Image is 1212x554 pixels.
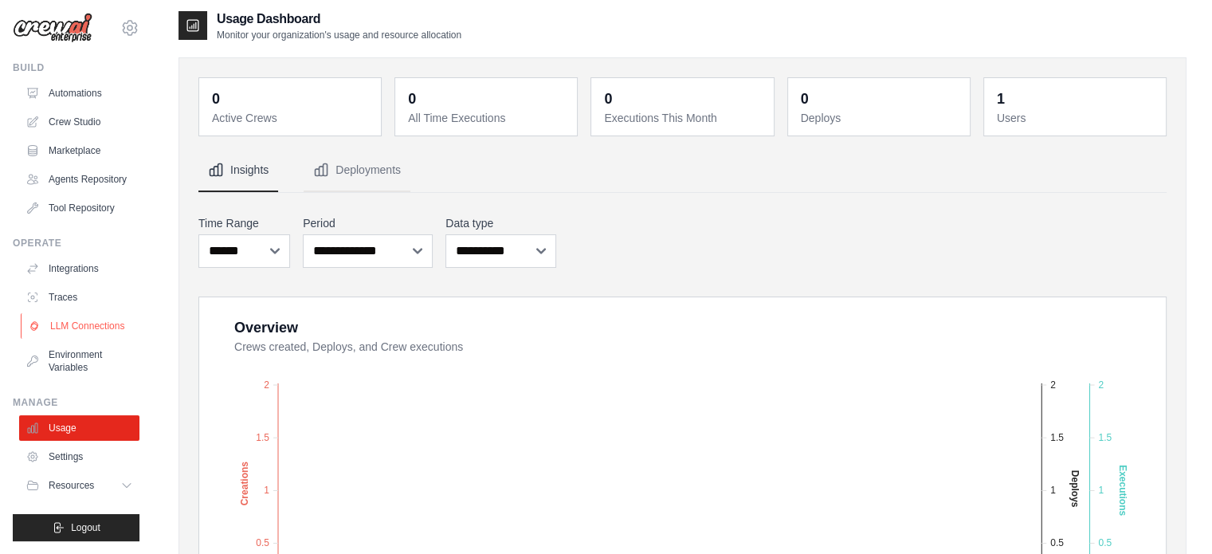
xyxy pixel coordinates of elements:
[408,110,567,126] dt: All Time Executions
[1098,431,1112,442] tspan: 1.5
[19,109,139,135] a: Crew Studio
[71,521,100,534] span: Logout
[19,415,139,441] a: Usage
[801,88,809,110] div: 0
[212,110,371,126] dt: Active Crews
[604,110,763,126] dt: Executions This Month
[13,514,139,541] button: Logout
[19,195,139,221] a: Tool Repository
[408,88,416,110] div: 0
[1098,379,1104,390] tspan: 2
[303,215,433,231] label: Period
[256,431,269,442] tspan: 1.5
[1050,431,1064,442] tspan: 1.5
[217,10,461,29] h2: Usage Dashboard
[19,81,139,106] a: Automations
[49,479,94,492] span: Resources
[997,88,1005,110] div: 1
[19,256,139,281] a: Integrations
[1117,465,1128,516] text: Executions
[997,110,1156,126] dt: Users
[198,149,278,192] button: Insights
[1098,485,1104,496] tspan: 1
[217,29,461,41] p: Monitor your organization's usage and resource allocation
[13,61,139,74] div: Build
[13,396,139,409] div: Manage
[19,444,139,470] a: Settings
[19,138,139,163] a: Marketplace
[801,110,960,126] dt: Deploys
[1050,379,1056,390] tspan: 2
[304,149,410,192] button: Deployments
[264,379,269,390] tspan: 2
[234,316,298,339] div: Overview
[19,473,139,498] button: Resources
[234,339,1147,355] dt: Crews created, Deploys, and Crew executions
[198,149,1167,192] nav: Tabs
[445,215,556,231] label: Data type
[264,485,269,496] tspan: 1
[13,13,92,43] img: Logo
[19,342,139,380] a: Environment Variables
[1050,485,1056,496] tspan: 1
[239,461,250,505] text: Creations
[19,285,139,310] a: Traces
[21,313,141,339] a: LLM Connections
[19,167,139,192] a: Agents Repository
[604,88,612,110] div: 0
[13,237,139,249] div: Operate
[212,88,220,110] div: 0
[1050,537,1064,548] tspan: 0.5
[198,215,290,231] label: Time Range
[1069,470,1081,507] text: Deploys
[1098,537,1112,548] tspan: 0.5
[256,537,269,548] tspan: 0.5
